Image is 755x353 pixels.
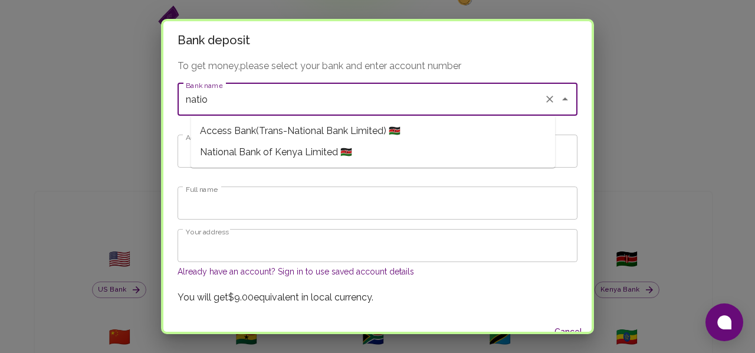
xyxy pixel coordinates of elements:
[186,227,229,237] label: Your address
[186,184,218,194] label: Full name
[557,91,573,107] button: Close
[705,303,743,341] button: Open chat window
[200,145,352,159] span: National Bank of Kenya Limited 🇰🇪
[178,59,577,73] p: To get money, please select your bank and enter account number
[178,290,577,305] p: You will get $9.00 equivalent in local currency.
[186,132,242,142] label: Account Number
[178,266,414,277] button: Already have an account? Sign in to use saved account details
[549,321,587,343] button: Cancel
[186,80,222,90] label: Bank name
[163,21,592,59] h2: Bank deposit
[200,124,401,138] span: Access Bank(Trans-National Bank Limited) 🇰🇪
[541,91,558,107] button: Clear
